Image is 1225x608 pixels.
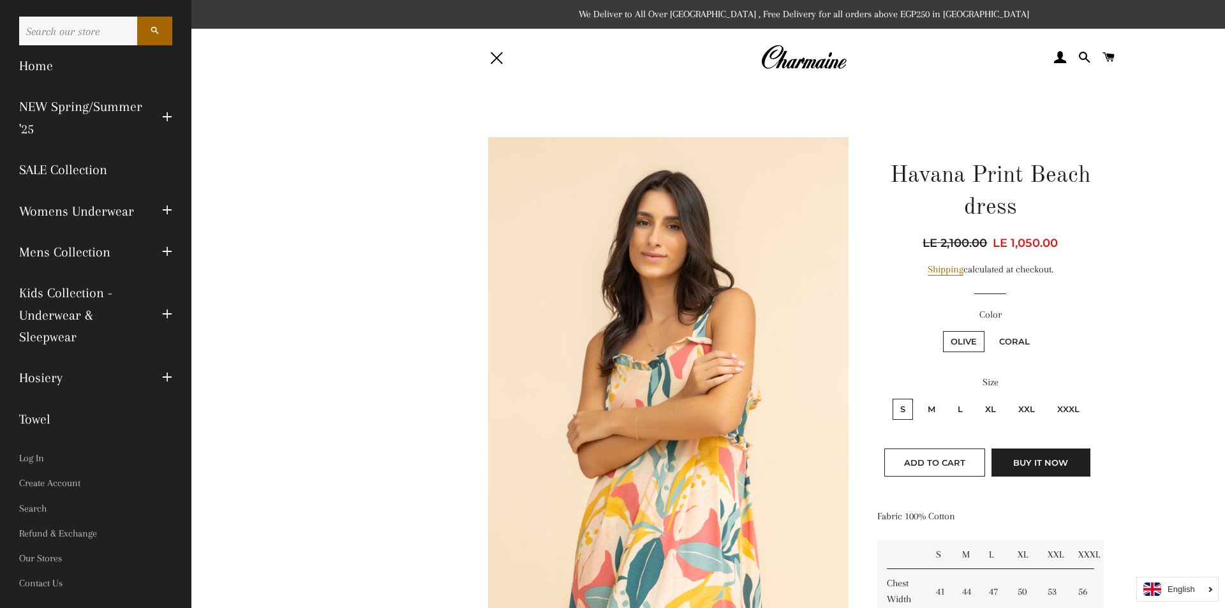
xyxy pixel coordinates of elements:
label: XL [977,399,1004,420]
td: M [953,540,979,569]
td: XXXL [1069,540,1104,569]
img: Charmaine Egypt [761,43,847,71]
a: NEW Spring/Summer '25 [10,86,152,149]
td: L [979,540,1008,569]
label: Color [877,307,1104,323]
button: Add to Cart [884,449,985,477]
label: M [920,399,943,420]
a: Towel [10,399,182,440]
label: Olive [943,331,984,352]
label: S [893,399,913,420]
a: Create Account [10,471,182,496]
p: Fabric 100% Cotton [877,508,1104,524]
a: Search [10,496,182,521]
a: Mens Collection [10,232,152,272]
h1: Havana Print Beach dress [877,160,1104,225]
button: Buy it now [991,449,1090,477]
a: Contact Us [10,571,182,596]
td: XXL [1038,540,1069,569]
label: Coral [991,331,1037,352]
label: L [950,399,970,420]
span: LE 2,100.00 [923,234,990,252]
i: English [1168,585,1195,593]
span: Add to Cart [904,457,965,468]
a: Kids Collection - Underwear & Sleepwear [10,272,152,357]
input: Search our store [19,17,137,45]
label: XXL [1011,399,1043,420]
a: Refund & Exchange [10,521,182,546]
span: LE 1,050.00 [993,236,1058,250]
a: Hosiery [10,357,152,398]
a: Log In [10,446,182,471]
div: calculated at checkout. [877,262,1104,278]
a: Shipping [928,263,963,276]
a: English [1143,582,1212,596]
label: Size [877,374,1104,390]
label: XXXL [1050,399,1087,420]
a: SALE Collection [10,149,182,190]
a: Home [10,45,182,86]
a: Womens Underwear [10,191,152,232]
a: Our Stores [10,546,182,571]
td: S [926,540,953,569]
td: XL [1008,540,1038,569]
